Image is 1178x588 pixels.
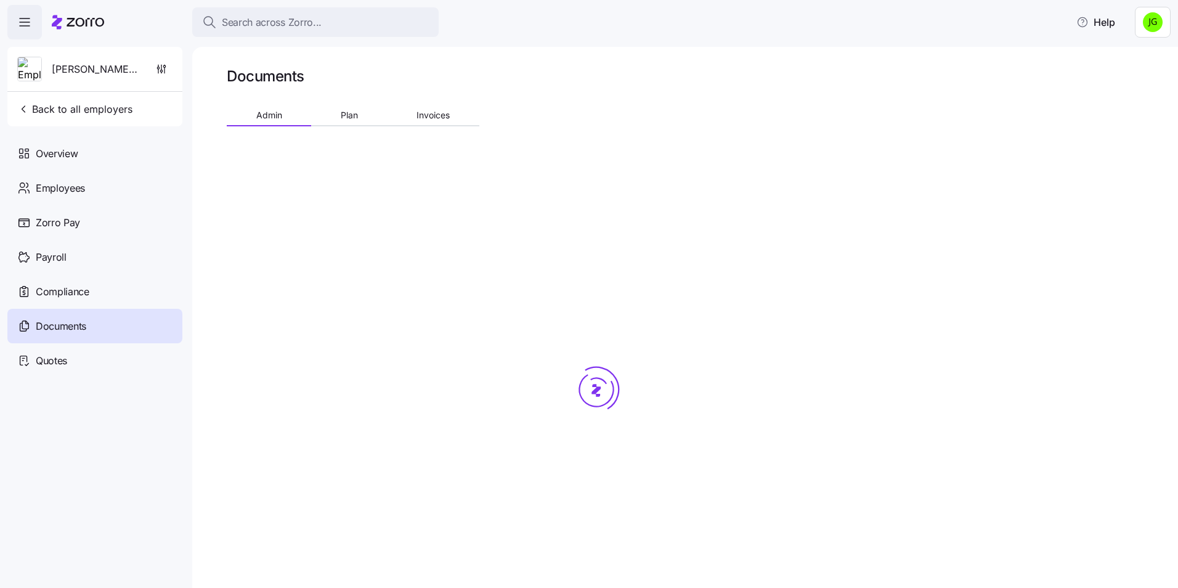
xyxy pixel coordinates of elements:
[341,111,358,120] span: Plan
[36,284,89,300] span: Compliance
[227,67,304,86] h1: Documents
[36,319,86,334] span: Documents
[416,111,450,120] span: Invoices
[7,136,182,171] a: Overview
[36,181,85,196] span: Employees
[36,215,80,231] span: Zorro Pay
[12,97,137,121] button: Back to all employers
[7,240,182,274] a: Payroll
[256,111,282,120] span: Admin
[7,309,182,343] a: Documents
[7,171,182,205] a: Employees
[222,15,322,30] span: Search across Zorro...
[1066,10,1125,35] button: Help
[7,274,182,309] a: Compliance
[1076,15,1115,30] span: Help
[36,353,67,369] span: Quotes
[7,343,182,378] a: Quotes
[192,7,439,37] button: Search across Zorro...
[7,205,182,240] a: Zorro Pay
[36,146,78,161] span: Overview
[52,62,140,77] span: [PERSON_NAME] Fence Company
[18,57,41,82] img: Employer logo
[36,250,67,265] span: Payroll
[1143,12,1163,32] img: a4774ed6021b6d0ef619099e609a7ec5
[17,102,132,116] span: Back to all employers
